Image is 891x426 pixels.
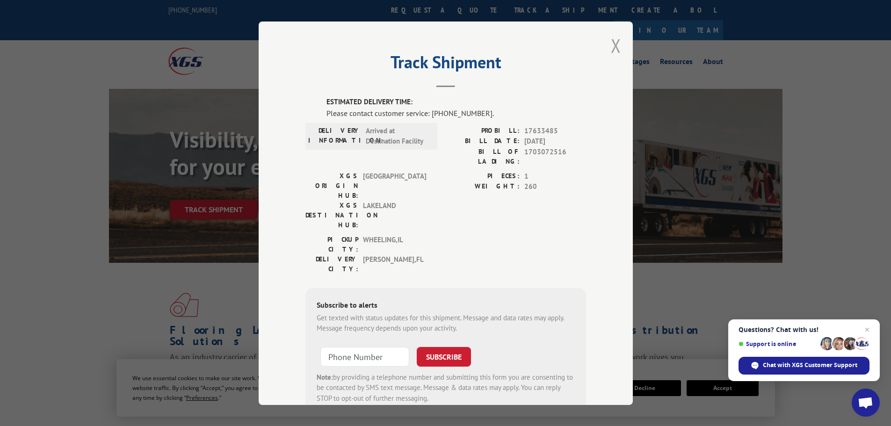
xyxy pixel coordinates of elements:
label: XGS DESTINATION HUB: [305,200,358,230]
label: BILL OF LADING: [446,146,520,166]
div: Get texted with status updates for this shipment. Message and data rates may apply. Message frequ... [317,312,575,333]
span: Questions? Chat with us! [739,326,869,333]
div: by providing a telephone number and submitting this form you are consenting to be contacted by SM... [317,372,575,404]
div: Subscribe to alerts [317,299,575,312]
span: 17633485 [524,125,586,136]
input: Phone Number [320,347,409,366]
strong: Note: [317,372,333,381]
span: 1 [524,171,586,181]
label: DELIVERY INFORMATION: [308,125,361,146]
button: SUBSCRIBE [417,347,471,366]
h2: Track Shipment [305,56,586,73]
span: Chat with XGS Customer Support [763,361,857,369]
button: Close modal [611,33,621,58]
label: WEIGHT: [446,181,520,192]
div: Open chat [852,389,880,417]
span: LAKELAND [363,200,426,230]
span: WHEELING , IL [363,234,426,254]
label: PROBILL: [446,125,520,136]
label: PICKUP CITY: [305,234,358,254]
label: ESTIMATED DELIVERY TIME: [326,97,586,108]
span: Support is online [739,340,817,347]
span: [GEOGRAPHIC_DATA] [363,171,426,200]
span: Close chat [862,324,873,335]
div: Please contact customer service: [PHONE_NUMBER]. [326,107,586,118]
span: Arrived at Destination Facility [366,125,429,146]
label: BILL DATE: [446,136,520,147]
span: 1703072516 [524,146,586,166]
span: [PERSON_NAME] , FL [363,254,426,274]
label: PIECES: [446,171,520,181]
span: [DATE] [524,136,586,147]
label: DELIVERY CITY: [305,254,358,274]
span: 260 [524,181,586,192]
label: XGS ORIGIN HUB: [305,171,358,200]
div: Chat with XGS Customer Support [739,357,869,375]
